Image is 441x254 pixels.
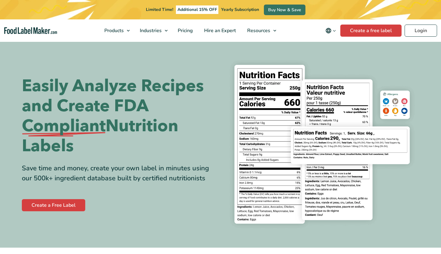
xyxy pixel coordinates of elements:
a: Products [99,19,133,42]
span: Yearly Subscription [221,7,259,12]
span: Hire an Expert [202,27,237,34]
h1: Easily Analyze Recipes and Create FDA Nutrition Labels [22,76,216,156]
span: Products [103,27,124,34]
span: Compliant [22,116,106,136]
span: Industries [138,27,162,34]
a: Industries [134,19,171,42]
span: Limited Time! [146,7,173,12]
a: Create a free label [340,25,402,37]
span: Resources [245,27,271,34]
a: Resources [242,19,279,42]
a: Buy Now & Save [264,5,305,15]
a: Login [405,25,437,37]
a: Hire an Expert [199,19,240,42]
a: Create a Free Label [22,199,85,211]
div: Save time and money, create your own label in minutes using our 500k+ ingredient database built b... [22,163,216,183]
span: Pricing [176,27,194,34]
a: Food Label Maker homepage [4,27,57,34]
span: Additional 15% OFF [176,5,219,14]
a: Pricing [172,19,197,42]
button: Change language [321,25,340,37]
